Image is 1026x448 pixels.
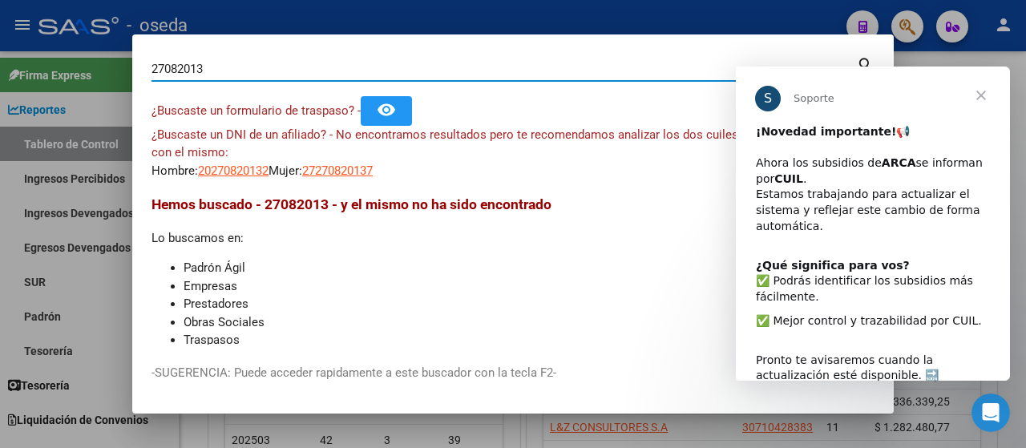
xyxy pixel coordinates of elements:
[151,127,855,160] span: ¿Buscaste un DNI de un afiliado? - No encontramos resultados pero te recomendamos analizar los do...
[20,270,254,317] div: Pronto te avisaremos cuando la actualización esté disponible. 🔜
[151,194,875,385] div: Lo buscamos en:
[736,67,1010,381] iframe: Intercom live chat mensaje
[151,103,361,118] span: ¿Buscaste un formulario de traspaso? -
[857,54,875,73] mat-icon: search
[184,277,875,296] li: Empresas
[198,163,269,178] span: 20270820132
[184,331,875,349] li: Traspasos
[302,163,373,178] span: 27270820137
[151,364,875,382] p: -SUGERENCIA: Puede acceder rapidamente a este buscador con la tecla F2-
[184,295,875,313] li: Prestadores
[184,259,875,277] li: Padrón Ágil
[377,100,396,119] mat-icon: remove_red_eye
[151,126,875,180] div: Hombre: Mujer:
[971,394,1010,432] iframe: Intercom live chat
[184,313,875,332] li: Obras Sociales
[151,196,551,212] span: Hemos buscado - 27082013 - y el mismo no ha sido encontrado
